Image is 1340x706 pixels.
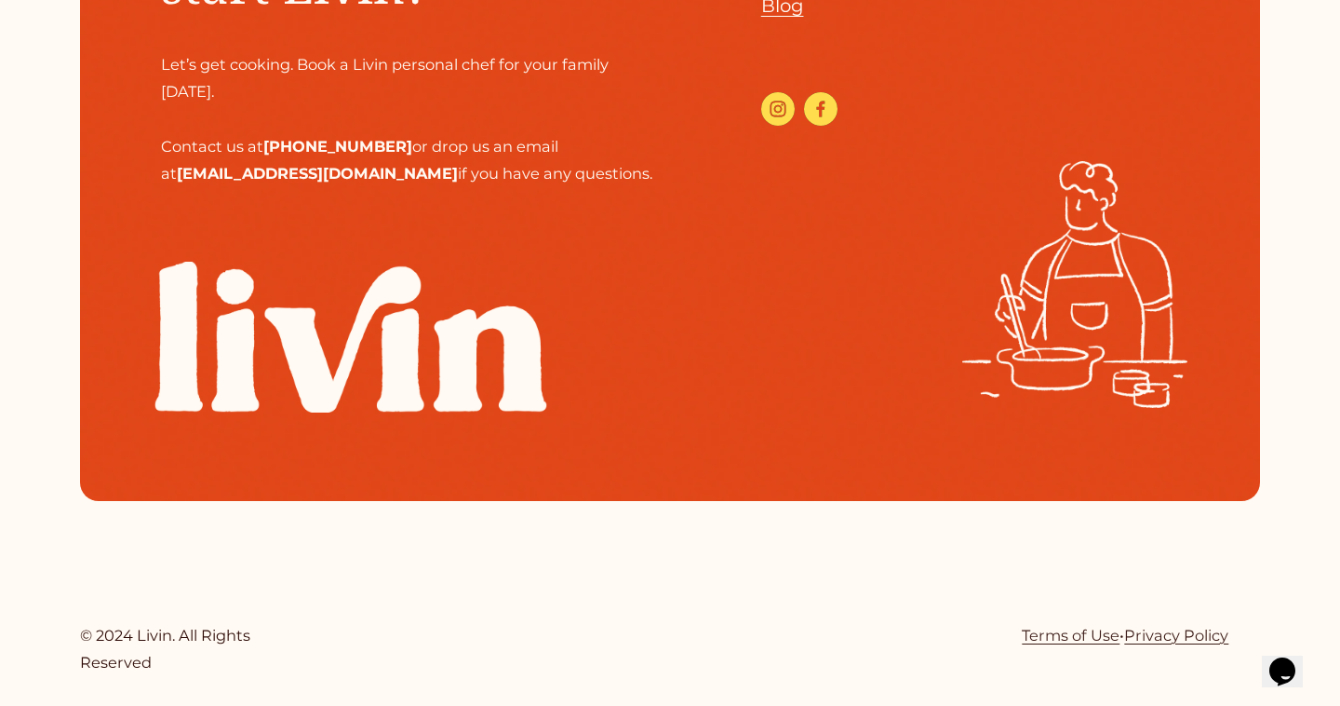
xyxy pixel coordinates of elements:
[1022,622,1119,649] a: Terms of Use
[761,92,795,126] a: Instagram
[1262,631,1321,687] iframe: chat widget
[80,622,317,677] p: © 2024 Livin. All Rights Reserved
[177,164,458,183] strong: [EMAIL_ADDRESS][DOMAIN_NAME]
[804,92,837,126] a: Facebook
[1022,622,1259,649] p: •
[1124,622,1228,649] a: Privacy Policy
[263,137,412,156] strong: [PHONE_NUMBER]
[161,55,652,183] span: Let’s get cooking. Book a Livin personal chef for your family [DATE]. Contact us at or drop us an...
